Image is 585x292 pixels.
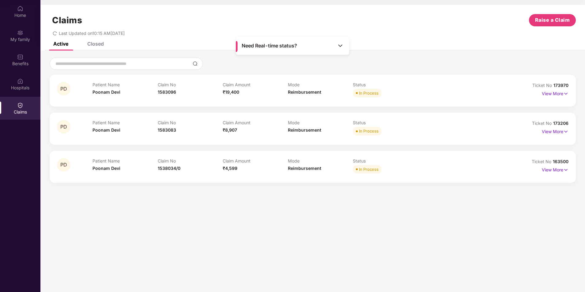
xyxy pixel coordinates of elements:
[60,124,67,129] span: PD
[563,167,568,173] img: svg+xml;base64,PHN2ZyB4bWxucz0iaHR0cDovL3d3dy53My5vcmcvMjAwMC9zdmciIHdpZHRoPSIxNyIgaGVpZ2h0PSIxNy...
[542,165,568,173] p: View More
[532,159,553,164] span: Ticket No
[529,14,576,26] button: Raise a Claim
[553,83,568,88] span: 173970
[92,166,120,171] span: Poonam Devi
[17,102,23,108] img: svg+xml;base64,PHN2ZyBpZD0iQ2xhaW0iIHhtbG5zPSJodHRwOi8vd3d3LnczLm9yZy8yMDAwL3N2ZyIgd2lkdGg9IjIwIi...
[17,78,23,84] img: svg+xml;base64,PHN2ZyBpZD0iSG9zcGl0YWxzIiB4bWxucz0iaHR0cDovL3d3dy53My5vcmcvMjAwMC9zdmciIHdpZHRoPS...
[223,120,288,125] p: Claim Amount
[59,31,125,36] span: Last Updated on 10:15 AM[DATE]
[288,158,353,163] p: Mode
[53,41,68,47] div: Active
[542,89,568,97] p: View More
[158,120,223,125] p: Claim No
[92,89,120,95] span: Poonam Devi
[158,89,176,95] span: 1583096
[158,82,223,87] p: Claim No
[353,158,418,163] p: Status
[17,6,23,12] img: svg+xml;base64,PHN2ZyBpZD0iSG9tZSIgeG1sbnM9Imh0dHA6Ly93d3cudzMub3JnLzIwMDAvc3ZnIiB3aWR0aD0iMjAiIG...
[92,82,158,87] p: Patient Name
[158,166,180,171] span: 1538034/0
[223,89,239,95] span: ₹19,400
[337,43,343,49] img: Toggle Icon
[553,159,568,164] span: 163500
[53,31,57,36] span: redo
[563,128,568,135] img: svg+xml;base64,PHN2ZyB4bWxucz0iaHR0cDovL3d3dy53My5vcmcvMjAwMC9zdmciIHdpZHRoPSIxNyIgaGVpZ2h0PSIxNy...
[92,158,158,163] p: Patient Name
[158,127,176,133] span: 1583083
[288,166,321,171] span: Reimbursement
[87,41,104,47] div: Closed
[60,86,67,92] span: PD
[92,120,158,125] p: Patient Name
[535,16,570,24] span: Raise a Claim
[92,127,120,133] span: Poonam Devi
[542,127,568,135] p: View More
[223,158,288,163] p: Claim Amount
[17,30,23,36] img: svg+xml;base64,PHN2ZyB3aWR0aD0iMjAiIGhlaWdodD0iMjAiIHZpZXdCb3g9IjAgMCAyMCAyMCIgZmlsbD0ibm9uZSIgeG...
[353,82,418,87] p: Status
[553,121,568,126] span: 173206
[60,162,67,167] span: PD
[193,61,198,66] img: svg+xml;base64,PHN2ZyBpZD0iU2VhcmNoLTMyeDMyIiB4bWxucz0iaHR0cDovL3d3dy53My5vcmcvMjAwMC9zdmciIHdpZH...
[288,127,321,133] span: Reimbursement
[52,15,82,25] h1: Claims
[223,127,237,133] span: ₹8,907
[359,90,379,96] div: In Process
[17,54,23,60] img: svg+xml;base64,PHN2ZyBpZD0iQmVuZWZpdHMiIHhtbG5zPSJodHRwOi8vd3d3LnczLm9yZy8yMDAwL3N2ZyIgd2lkdGg9Ij...
[288,120,353,125] p: Mode
[223,82,288,87] p: Claim Amount
[359,166,379,172] div: In Process
[563,90,568,97] img: svg+xml;base64,PHN2ZyB4bWxucz0iaHR0cDovL3d3dy53My5vcmcvMjAwMC9zdmciIHdpZHRoPSIxNyIgaGVpZ2h0PSIxNy...
[353,120,418,125] p: Status
[242,43,297,49] span: Need Real-time status?
[532,121,553,126] span: Ticket No
[532,83,553,88] span: Ticket No
[288,89,321,95] span: Reimbursement
[288,82,353,87] p: Mode
[359,128,379,134] div: In Process
[158,158,223,163] p: Claim No
[223,166,237,171] span: ₹4,599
